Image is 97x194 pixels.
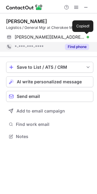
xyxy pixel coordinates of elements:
[6,25,93,30] div: Logistics / General Mgr at Cherokee Mfg Inc
[6,4,43,11] img: ContactOut v5.3.10
[6,132,93,141] button: Notes
[16,109,65,113] span: Add to email campaign
[6,120,93,129] button: Find work email
[6,18,47,24] div: [PERSON_NAME]
[6,62,93,73] button: save-profile-one-click
[17,94,40,99] span: Send email
[17,79,82,84] span: AI write personalized message
[6,76,93,87] button: AI write personalized message
[17,65,83,70] div: Save to List / ATS / CRM
[65,44,89,50] button: Reveal Button
[16,134,91,139] span: Notes
[6,106,93,116] button: Add to email campaign
[6,91,93,102] button: Send email
[16,122,91,127] span: Find work email
[15,34,84,40] span: [PERSON_NAME][EMAIL_ADDRESS][DOMAIN_NAME]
